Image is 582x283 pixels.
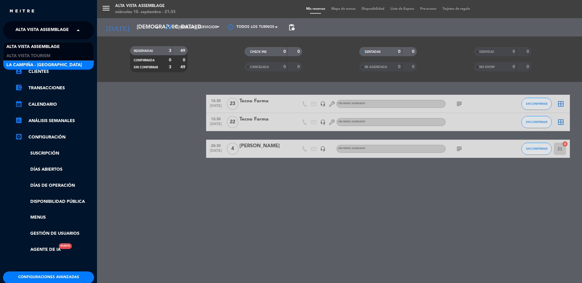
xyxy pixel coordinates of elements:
a: Agente de IANuevo [15,246,61,253]
span: Alta Vista Assemblage [6,43,60,50]
span: Alta Vista Assemblage [15,24,69,37]
span: pending_actions [288,24,295,31]
i: account_balance_wallet [15,84,22,91]
i: account_box [15,67,22,75]
a: account_boxClientes [15,68,94,75]
div: Nuevo [59,243,72,249]
a: Suscripción [15,150,94,157]
a: calendar_monthCalendario [15,101,94,108]
img: MEITRE [9,9,35,14]
a: Días abiertos [15,166,94,173]
a: account_balance_walletTransacciones [15,84,94,92]
a: Gestión de usuarios [15,230,94,237]
i: settings_applications [15,133,22,140]
a: assessmentANÁLISIS SEMANALES [15,117,94,124]
i: assessment [15,117,22,124]
span: Alta Vista Tourism [6,53,50,60]
a: Menus [15,214,94,221]
i: calendar_month [15,100,22,107]
a: Disponibilidad pública [15,198,94,205]
a: Días de Operación [15,182,94,189]
a: Configuración [15,134,94,141]
span: La Campiña - [GEOGRAPHIC_DATA] [6,62,82,69]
